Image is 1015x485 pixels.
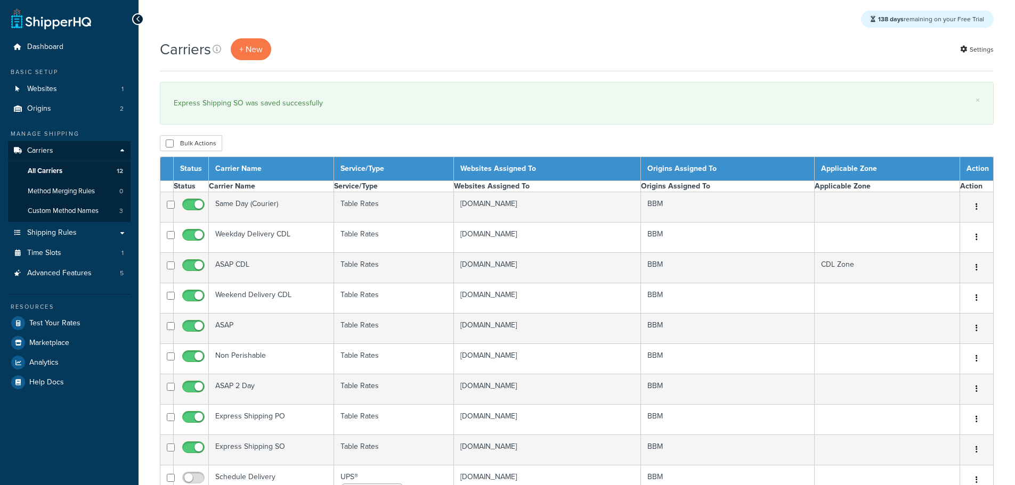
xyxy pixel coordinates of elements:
td: Non Perishable [209,344,334,374]
a: Shipping Rules [8,223,131,243]
a: Origins 2 [8,99,131,119]
td: [DOMAIN_NAME] [454,192,641,223]
span: Marketplace [29,339,69,348]
th: Status [174,181,209,192]
li: Custom Method Names [8,201,131,221]
td: Table Rates [334,374,454,405]
th: Websites Assigned To [454,181,641,192]
td: ASAP [209,314,334,344]
td: [DOMAIN_NAME] [454,223,641,253]
td: [DOMAIN_NAME] [454,283,641,314]
a: Analytics [8,353,131,372]
td: BBM [641,314,815,344]
a: × [976,96,980,104]
span: Analytics [29,358,59,367]
td: CDL Zone [814,253,960,283]
span: 1 [121,85,124,94]
span: Origins [27,104,51,113]
td: Table Rates [334,344,454,374]
li: Time Slots [8,243,131,263]
td: Table Rates [334,283,454,314]
td: BBM [641,374,815,405]
th: Origins Assigned To [641,157,815,181]
a: Time Slots 1 [8,243,131,263]
span: All Carriers [28,167,62,176]
td: [DOMAIN_NAME] [454,253,641,283]
li: Dashboard [8,37,131,57]
span: Websites [27,85,57,94]
button: Bulk Actions [160,135,222,151]
td: Table Rates [334,405,454,435]
li: Method Merging Rules [8,182,131,201]
span: Advanced Features [27,269,92,278]
span: Dashboard [27,43,63,52]
span: Custom Method Names [28,207,99,216]
td: Table Rates [334,314,454,344]
td: Express Shipping PO [209,405,334,435]
span: Help Docs [29,378,64,387]
td: BBM [641,405,815,435]
li: Websites [8,79,131,99]
div: remaining on your Free Trial [861,11,994,28]
span: Test Your Rates [29,319,80,328]
div: Express Shipping SO was saved successfully [174,96,980,111]
span: 3 [119,207,123,216]
span: Method Merging Rules [28,187,95,196]
th: Websites Assigned To [454,157,641,181]
a: Method Merging Rules 0 [8,182,131,201]
div: Resources [8,302,131,311]
a: Websites 1 [8,79,131,99]
td: ASAP CDL [209,253,334,283]
div: Manage Shipping [8,129,131,138]
td: [DOMAIN_NAME] [454,435,641,465]
th: Action [960,157,994,181]
li: Origins [8,99,131,119]
th: Applicable Zone [814,181,960,192]
li: All Carriers [8,161,131,181]
td: Table Rates [334,253,454,283]
th: Carrier Name [209,181,334,192]
td: Table Rates [334,435,454,465]
span: 5 [120,269,124,278]
th: Applicable Zone [814,157,960,181]
td: Table Rates [334,192,454,223]
a: Test Your Rates [8,314,131,333]
a: ShipperHQ Home [11,8,91,29]
span: Shipping Rules [27,228,77,237]
td: BBM [641,344,815,374]
td: Same Day (Courier) [209,192,334,223]
a: Carriers [8,141,131,161]
span: 1 [121,249,124,258]
td: [DOMAIN_NAME] [454,405,641,435]
td: BBM [641,283,815,314]
span: Carriers [27,146,53,155]
div: Basic Setup [8,68,131,77]
a: Custom Method Names 3 [8,201,131,221]
td: ASAP 2 Day [209,374,334,405]
li: Advanced Features [8,264,131,283]
td: Express Shipping SO [209,435,334,465]
li: Carriers [8,141,131,222]
h1: Carriers [160,39,211,60]
span: 2 [120,104,124,113]
a: All Carriers 12 [8,161,131,181]
th: Origins Assigned To [641,181,815,192]
td: BBM [641,435,815,465]
th: Action [960,181,994,192]
th: Status [174,157,209,181]
td: Weekend Delivery CDL [209,283,334,314]
span: 12 [117,167,123,176]
td: BBM [641,192,815,223]
span: 0 [119,187,123,196]
span: Time Slots [27,249,61,258]
th: Carrier Name [209,157,334,181]
a: Marketplace [8,333,131,352]
a: Settings [960,42,994,57]
td: [DOMAIN_NAME] [454,344,641,374]
a: Advanced Features 5 [8,264,131,283]
a: + New [231,38,271,60]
